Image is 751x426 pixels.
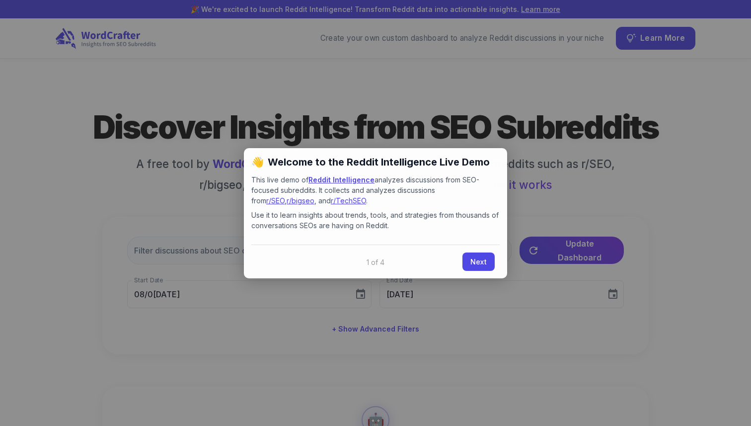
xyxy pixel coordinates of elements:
[266,196,285,205] a: r/SEO
[331,196,366,205] a: r/TechSEO
[251,156,500,169] h2: Welcome to the Reddit Intelligence Live Demo
[251,210,500,231] p: Use it to learn insights about trends, tools, and strategies from thousands of conversations SEOs...
[308,175,375,184] a: Reddit Intelligence
[462,253,495,271] a: Next
[251,155,264,169] span: 👋
[251,174,500,206] p: This live demo of analyzes discussions from SEO-focused subreddits. It collects and analyzes disc...
[287,196,314,205] a: r/bigseo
